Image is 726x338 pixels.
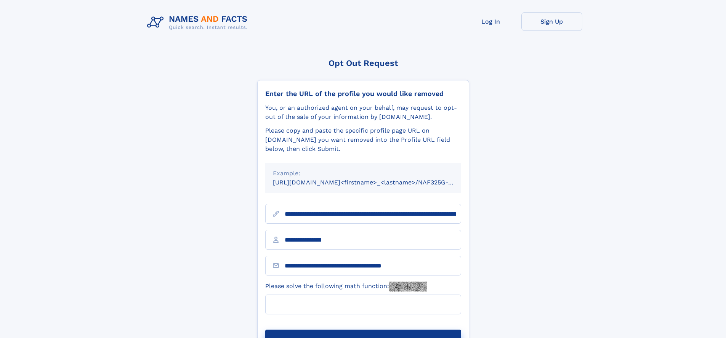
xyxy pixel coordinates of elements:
[273,179,476,186] small: [URL][DOMAIN_NAME]<firstname>_<lastname>/NAF325G-xxxxxxxx
[144,12,254,33] img: Logo Names and Facts
[265,103,461,122] div: You, or an authorized agent on your behalf, may request to opt-out of the sale of your informatio...
[460,12,521,31] a: Log In
[521,12,582,31] a: Sign Up
[265,126,461,154] div: Please copy and paste the specific profile page URL on [DOMAIN_NAME] you want removed into the Pr...
[257,58,469,68] div: Opt Out Request
[265,282,427,292] label: Please solve the following math function:
[265,90,461,98] div: Enter the URL of the profile you would like removed
[273,169,454,178] div: Example:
